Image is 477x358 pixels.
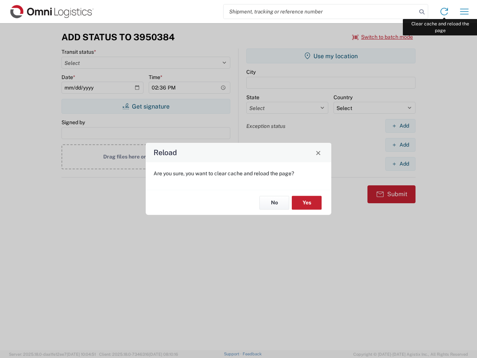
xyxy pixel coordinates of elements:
button: Close [313,147,323,158]
button: Yes [292,196,322,210]
h4: Reload [154,147,177,158]
p: Are you sure, you want to clear cache and reload the page? [154,170,323,177]
button: No [259,196,289,210]
input: Shipment, tracking or reference number [224,4,417,19]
